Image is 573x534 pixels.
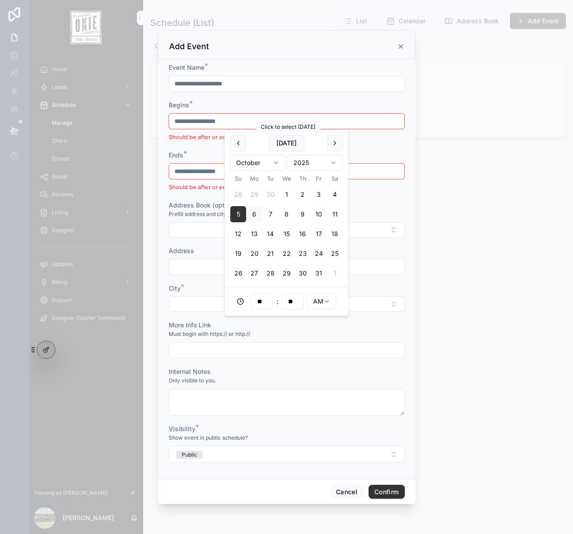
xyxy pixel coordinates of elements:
[246,186,263,203] button: Monday, September 29th, 2025
[269,135,304,151] button: [DATE]
[279,174,295,183] th: Wednesday
[295,226,311,242] button: Thursday, October 16th, 2025
[230,186,246,203] button: Sunday, September 28th, 2025
[169,434,248,441] span: Show event in public schedule?
[327,226,343,242] button: Saturday, October 18th, 2025
[263,265,279,281] button: Tuesday, October 28th, 2025
[295,265,311,281] button: Thursday, October 30th, 2025
[169,183,405,192] li: Should be after or equal to [DATE] 12:00 AM
[255,121,321,133] div: Click to select [DATE]
[263,174,279,183] th: Tuesday
[169,331,250,338] span: Must begin with https:// or http://
[263,186,279,203] button: Tuesday, September 30th, 2025
[246,226,263,242] button: Monday, October 13th, 2025
[311,265,327,281] button: Friday, October 31st, 2025
[169,64,204,71] span: Event Name
[230,174,246,183] th: Sunday
[169,368,211,375] span: Internal Notes
[169,41,209,52] h3: Add Event
[230,206,246,222] button: Sunday, October 5th, 2025, selected
[279,246,295,262] button: Wednesday, October 22nd, 2025
[169,101,189,109] span: Begins
[311,206,327,222] button: Friday, October 10th, 2025
[327,246,343,262] button: Saturday, October 25th, 2025
[369,485,404,499] button: Confirm
[246,246,263,262] button: Monday, October 20th, 2025
[327,174,343,183] th: Saturday
[169,284,181,292] span: City
[263,206,279,222] button: Tuesday, October 7th, 2025
[295,206,311,222] button: Thursday, October 9th, 2025
[327,206,343,222] button: Saturday, October 11th, 2025
[311,186,327,203] button: Friday, October 3rd, 2025
[327,186,343,203] button: Saturday, October 4th, 2025
[169,222,405,237] button: Select Button
[279,226,295,242] button: Wednesday, October 15th, 2025
[311,174,327,183] th: Friday
[230,292,343,310] div: :
[169,247,194,254] span: Address
[169,151,183,159] span: Ends
[169,201,241,209] span: Address Book (optional)
[169,133,405,142] li: Should be after or equal to [DATE] 12:00 AM
[311,226,327,242] button: Friday, October 17th, 2025
[246,206,263,222] button: Today, Monday, October 6th, 2025
[330,485,363,499] button: Cancel
[230,226,246,242] button: Sunday, October 12th, 2025
[182,451,197,459] div: Public
[311,246,327,262] button: Friday, October 24th, 2025
[169,425,195,432] span: Visibility
[230,174,343,281] table: October 2025
[327,265,343,281] button: Saturday, November 1st, 2025
[246,174,263,183] th: Monday
[169,377,216,384] span: Only visible to you.
[279,265,295,281] button: Wednesday, October 29th, 2025
[295,186,311,203] button: Thursday, October 2nd, 2025
[263,226,279,242] button: Tuesday, October 14th, 2025
[279,206,295,222] button: Wednesday, October 8th, 2025
[169,211,310,218] span: Prefill address and city with a previously saved location.
[246,265,263,281] button: Monday, October 27th, 2025
[169,297,405,312] button: Select Button
[230,246,246,262] button: Sunday, October 19th, 2025
[263,246,279,262] button: Tuesday, October 21st, 2025
[279,186,295,203] button: Wednesday, October 1st, 2025
[230,265,246,281] button: Sunday, October 26th, 2025
[295,246,311,262] button: Thursday, October 23rd, 2025
[169,446,405,463] button: Select Button
[295,174,311,183] th: Thursday
[169,321,211,329] span: More Info Link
